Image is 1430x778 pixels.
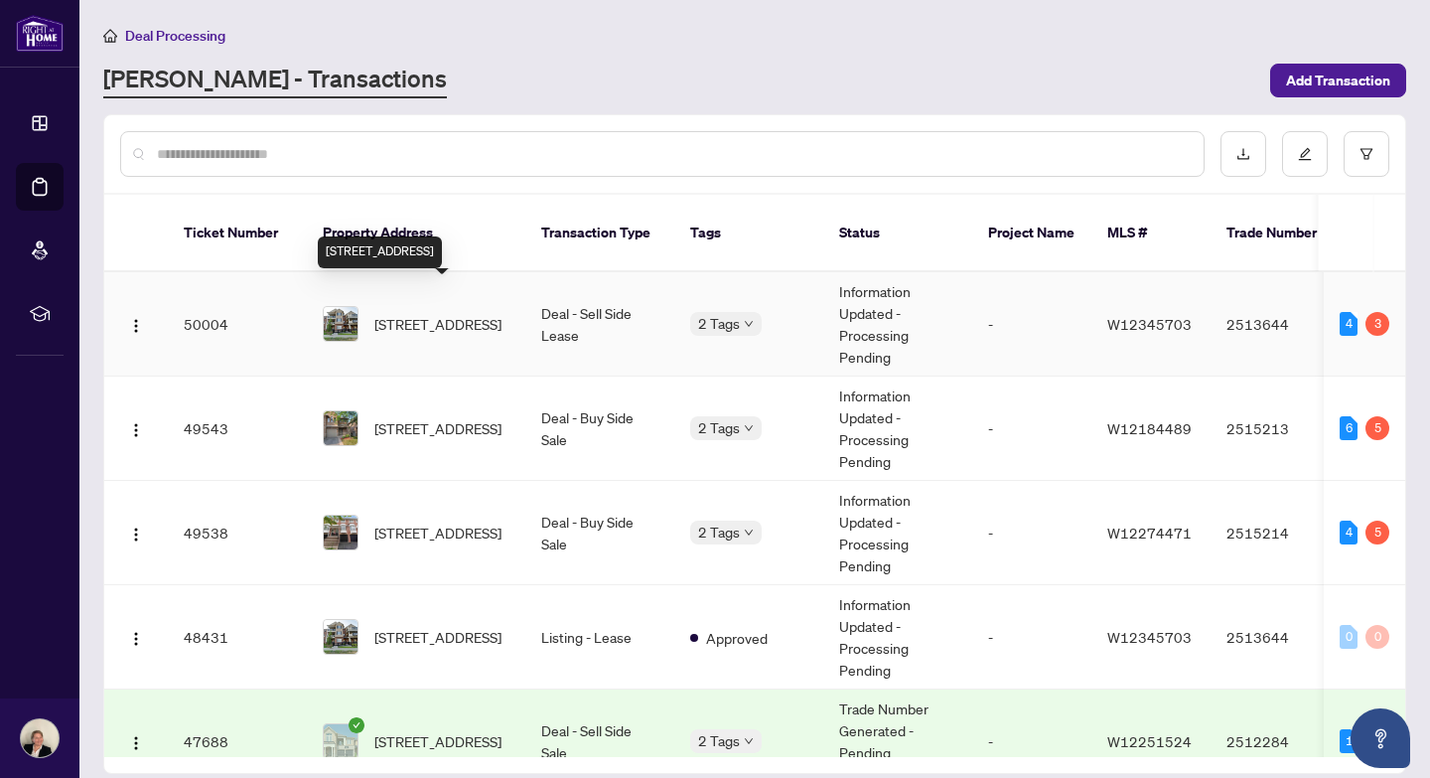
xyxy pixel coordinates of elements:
[674,195,823,272] th: Tags
[744,736,754,746] span: down
[318,236,442,268] div: [STREET_ADDRESS]
[698,416,740,439] span: 2 Tags
[1365,625,1389,649] div: 0
[1107,732,1192,750] span: W12251524
[1340,312,1358,336] div: 4
[525,195,674,272] th: Transaction Type
[1340,416,1358,440] div: 6
[972,272,1091,377] td: -
[698,729,740,752] span: 2 Tags
[168,481,307,585] td: 49538
[1365,312,1389,336] div: 3
[374,522,501,544] span: [STREET_ADDRESS]
[1236,147,1250,161] span: download
[823,377,972,481] td: Information Updated - Processing Pending
[120,621,152,653] button: Logo
[120,517,152,548] button: Logo
[374,626,501,648] span: [STREET_ADDRESS]
[1091,195,1211,272] th: MLS #
[823,272,972,377] td: Information Updated - Processing Pending
[324,620,357,654] img: thumbnail-img
[744,319,754,329] span: down
[307,195,525,272] th: Property Address
[103,63,447,98] a: [PERSON_NAME] - Transactions
[1351,708,1410,768] button: Open asap
[1211,585,1373,690] td: 2513644
[698,312,740,335] span: 2 Tags
[324,307,357,341] img: thumbnail-img
[744,423,754,433] span: down
[120,725,152,757] button: Logo
[1340,521,1358,545] div: 4
[125,27,225,45] span: Deal Processing
[823,195,972,272] th: Status
[120,308,152,340] button: Logo
[1107,315,1192,333] span: W12345703
[168,272,307,377] td: 50004
[349,717,364,733] span: check-circle
[706,627,768,649] span: Approved
[128,422,144,438] img: Logo
[1270,64,1406,97] button: Add Transaction
[1340,625,1358,649] div: 0
[1107,628,1192,646] span: W12345703
[823,585,972,690] td: Information Updated - Processing Pending
[1286,65,1390,96] span: Add Transaction
[1340,729,1358,753] div: 1
[1298,147,1312,161] span: edit
[1282,131,1328,177] button: edit
[324,516,357,549] img: thumbnail-img
[374,313,501,335] span: [STREET_ADDRESS]
[324,411,357,445] img: thumbnail-img
[128,527,144,543] img: Logo
[972,377,1091,481] td: -
[1211,195,1371,272] th: Trade Number
[1365,521,1389,545] div: 5
[823,481,972,585] td: Information Updated - Processing Pending
[525,481,674,585] td: Deal - Buy Side Sale
[1220,131,1266,177] button: download
[525,272,674,377] td: Deal - Sell Side Lease
[168,585,307,690] td: 48431
[525,377,674,481] td: Deal - Buy Side Sale
[1107,524,1192,542] span: W12274471
[21,719,59,757] img: Profile Icon
[698,521,740,544] span: 2 Tags
[1211,377,1373,481] td: 2515213
[120,412,152,444] button: Logo
[374,417,501,439] span: [STREET_ADDRESS]
[1211,272,1373,377] td: 2513644
[1365,416,1389,440] div: 5
[128,318,144,334] img: Logo
[1211,481,1373,585] td: 2515214
[1359,147,1373,161] span: filter
[103,29,117,43] span: home
[374,730,501,752] span: [STREET_ADDRESS]
[972,585,1091,690] td: -
[972,481,1091,585] td: -
[168,195,307,272] th: Ticket Number
[168,377,307,481] td: 49543
[128,631,144,647] img: Logo
[1107,419,1192,437] span: W12184489
[744,528,754,538] span: down
[128,735,144,751] img: Logo
[324,724,357,758] img: thumbnail-img
[1344,131,1389,177] button: filter
[525,585,674,690] td: Listing - Lease
[16,15,64,52] img: logo
[972,195,1091,272] th: Project Name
